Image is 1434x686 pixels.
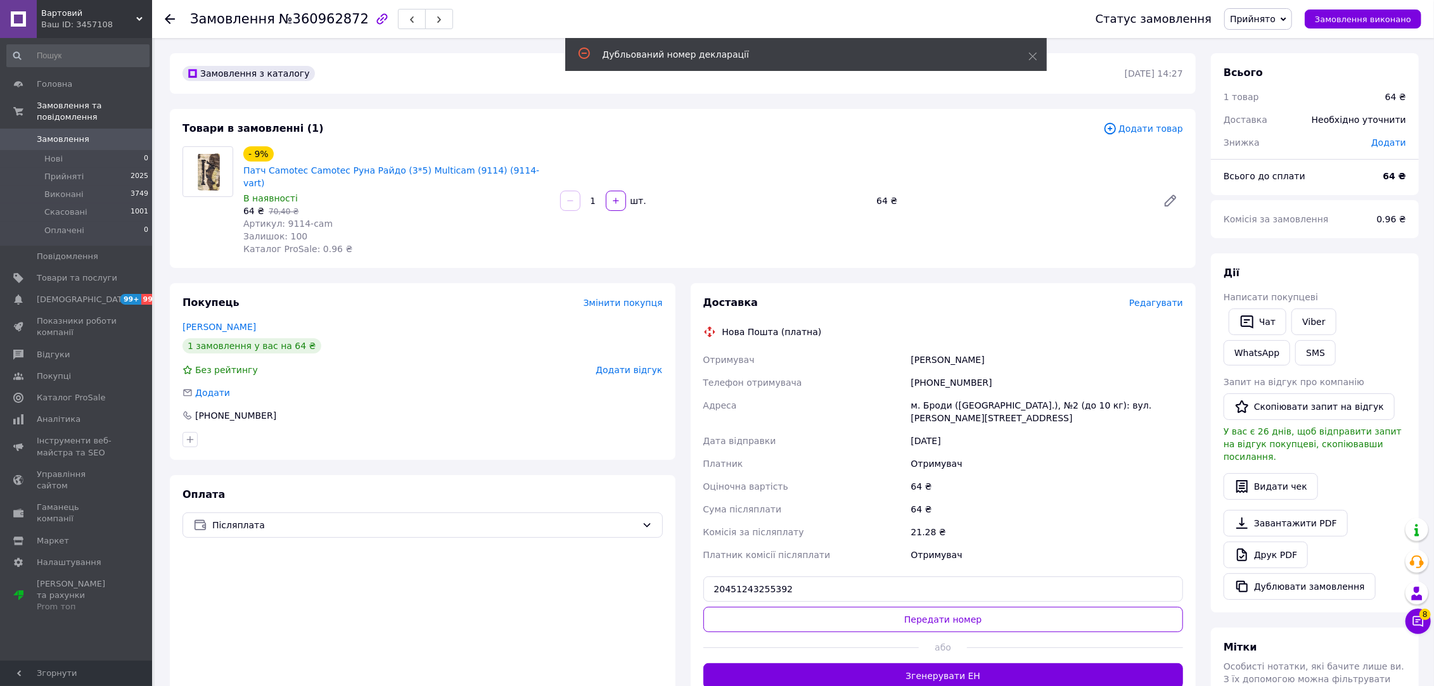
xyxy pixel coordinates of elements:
[703,481,788,492] span: Оціночна вартість
[144,153,148,165] span: 0
[37,557,101,568] span: Налаштування
[165,13,175,25] div: Повернутися назад
[131,171,148,182] span: 2025
[1371,137,1406,148] span: Додати
[1224,641,1257,653] span: Мітки
[1125,68,1183,79] time: [DATE] 14:27
[703,378,802,388] span: Телефон отримувача
[1158,188,1183,213] a: Редагувати
[909,521,1186,543] div: 21.28 ₴
[1224,542,1308,568] a: Друк PDF
[703,527,804,537] span: Комісія за післяплату
[1224,426,1402,462] span: У вас є 26 днів, щоб відправити запит на відгук покупцеві, скопіювавши посилання.
[37,294,131,305] span: [DEMOGRAPHIC_DATA]
[37,134,89,145] span: Замовлення
[131,189,148,200] span: 3749
[37,100,152,123] span: Замовлення та повідомлення
[190,11,275,27] span: Замовлення
[703,576,1184,602] input: Номер експрес-накладної
[703,607,1184,632] button: Передати номер
[37,578,117,613] span: [PERSON_NAME] та рахунки
[1224,171,1305,181] span: Всього до сплати
[1224,115,1267,125] span: Доставка
[1224,67,1263,79] span: Всього
[703,459,743,469] span: Платник
[909,371,1186,394] div: [PHONE_NUMBER]
[919,641,967,654] span: або
[909,543,1186,566] div: Отримувач
[1224,510,1348,537] a: Завантажити PDF
[1224,137,1260,148] span: Знижка
[1224,377,1364,387] span: Запит на відгук про компанію
[141,294,162,305] span: 99+
[120,294,141,305] span: 99+
[194,409,278,422] div: [PHONE_NUMBER]
[37,315,117,338] span: Показники роботи компанії
[182,488,225,500] span: Оплата
[1230,14,1276,24] span: Прийнято
[37,414,80,425] span: Аналітика
[1377,214,1406,224] span: 0.96 ₴
[195,365,258,375] span: Без рейтингу
[41,19,152,30] div: Ваш ID: 3457108
[703,355,755,365] span: Отримувач
[703,550,831,560] span: Платник комісії післяплати
[44,206,87,218] span: Скасовані
[1224,214,1329,224] span: Комісія за замовлення
[1295,340,1336,365] button: SMS
[1224,473,1318,500] button: Видати чек
[627,194,648,207] div: шт.
[1224,340,1290,365] a: WhatsApp
[131,206,148,218] span: 1001
[182,322,256,332] a: [PERSON_NAME]
[44,153,63,165] span: Нові
[144,225,148,236] span: 0
[596,365,662,375] span: Додати відгук
[1224,393,1395,420] button: Скопіювати запит на відгук
[1103,122,1183,136] span: Додати товар
[243,206,264,216] span: 64 ₴
[41,8,136,19] span: Вартовий
[243,165,539,188] a: Патч Camotec Camotec Руна Райдо (3*5) Multicam (9114) (9114-vart)
[183,147,233,196] img: Патч Camotec Camotec Руна Райдо (3*5) Multicam (9114) (9114-vart)
[37,392,105,403] span: Каталог ProSale
[1224,573,1376,600] button: Дублювати замовлення
[269,207,298,216] span: 70,40 ₴
[37,251,98,262] span: Повідомлення
[182,122,324,134] span: Товари в замовленні (1)
[1291,308,1336,335] a: Viber
[6,44,150,67] input: Пошук
[37,272,117,284] span: Товари та послуги
[703,400,737,410] span: Адреса
[703,504,782,514] span: Сума післяплати
[909,452,1186,475] div: Отримувач
[182,66,315,81] div: Замовлення з каталогу
[703,436,776,446] span: Дата відправки
[243,231,307,241] span: Залишок: 100
[909,498,1186,521] div: 64 ₴
[37,435,117,458] span: Інструменти веб-майстра та SEO
[1405,609,1431,634] button: Чат з покупцем8
[1224,92,1259,102] span: 1 товар
[1129,298,1183,308] span: Редагувати
[1305,10,1421,29] button: Замовлення виконано
[1419,605,1431,616] span: 8
[719,326,825,338] div: Нова Пошта (платна)
[1096,13,1212,25] div: Статус замовлення
[1304,106,1414,134] div: Необхідно уточнити
[1224,267,1239,279] span: Дії
[871,192,1153,210] div: 64 ₴
[182,296,240,308] span: Покупець
[1385,91,1406,103] div: 64 ₴
[37,502,117,524] span: Гаманець компанії
[44,171,84,182] span: Прийняті
[37,469,117,492] span: Управління сайтом
[909,394,1186,429] div: м. Броди ([GEOGRAPHIC_DATA].), №2 (до 10 кг): вул. [PERSON_NAME][STREET_ADDRESS]
[195,388,230,398] span: Додати
[1383,171,1406,181] b: 64 ₴
[44,189,84,200] span: Виконані
[243,244,352,254] span: Каталог ProSale: 0.96 ₴
[243,146,274,162] div: - 9%
[37,371,71,382] span: Покупці
[44,225,84,236] span: Оплачені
